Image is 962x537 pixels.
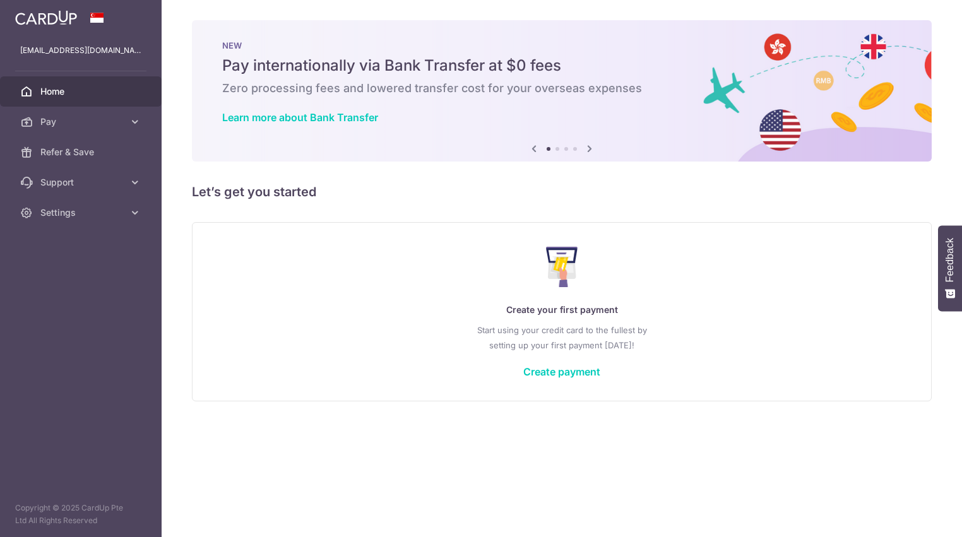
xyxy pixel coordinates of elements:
span: Refer & Save [40,146,124,158]
span: Settings [40,206,124,219]
p: Start using your credit card to the fullest by setting up your first payment [DATE]! [218,322,906,353]
a: Learn more about Bank Transfer [222,111,378,124]
h5: Pay internationally via Bank Transfer at $0 fees [222,56,901,76]
button: Feedback - Show survey [938,225,962,311]
p: [EMAIL_ADDRESS][DOMAIN_NAME] [20,44,141,57]
p: NEW [222,40,901,50]
span: Home [40,85,124,98]
img: CardUp [15,10,77,25]
span: Support [40,176,124,189]
span: Pay [40,115,124,128]
span: Feedback [944,238,956,282]
h5: Let’s get you started [192,182,932,202]
p: Create your first payment [218,302,906,317]
img: Make Payment [546,247,578,287]
a: Create payment [523,365,600,378]
img: Bank transfer banner [192,20,932,162]
h6: Zero processing fees and lowered transfer cost for your overseas expenses [222,81,901,96]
